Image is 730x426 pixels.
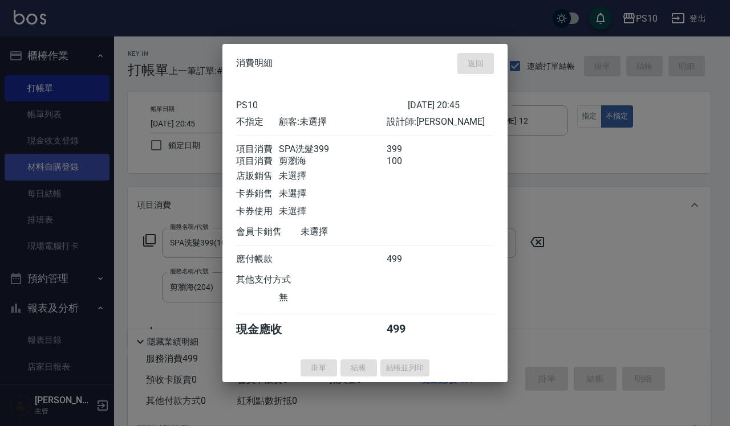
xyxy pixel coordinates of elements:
[236,205,279,217] div: 卡券使用
[279,187,386,199] div: 未選擇
[236,321,301,337] div: 現金應收
[236,58,273,69] span: 消費明細
[279,116,386,128] div: 顧客: 未選擇
[236,273,322,285] div: 其他支付方式
[387,155,429,167] div: 100
[301,226,408,237] div: 未選擇
[279,170,386,182] div: 未選擇
[236,99,408,110] div: PS10
[236,170,279,182] div: 店販銷售
[408,99,494,110] div: [DATE] 20:45
[236,116,279,128] div: 不指定
[236,143,279,155] div: 項目消費
[236,226,301,237] div: 會員卡銷售
[279,155,386,167] div: 剪瀏海
[387,253,429,265] div: 499
[279,143,386,155] div: SPA洗髮399
[279,205,386,217] div: 未選擇
[387,116,494,128] div: 設計師: [PERSON_NAME]
[387,143,429,155] div: 399
[387,321,429,337] div: 499
[236,187,279,199] div: 卡券銷售
[236,155,279,167] div: 項目消費
[236,253,279,265] div: 應付帳款
[279,291,386,303] div: 無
